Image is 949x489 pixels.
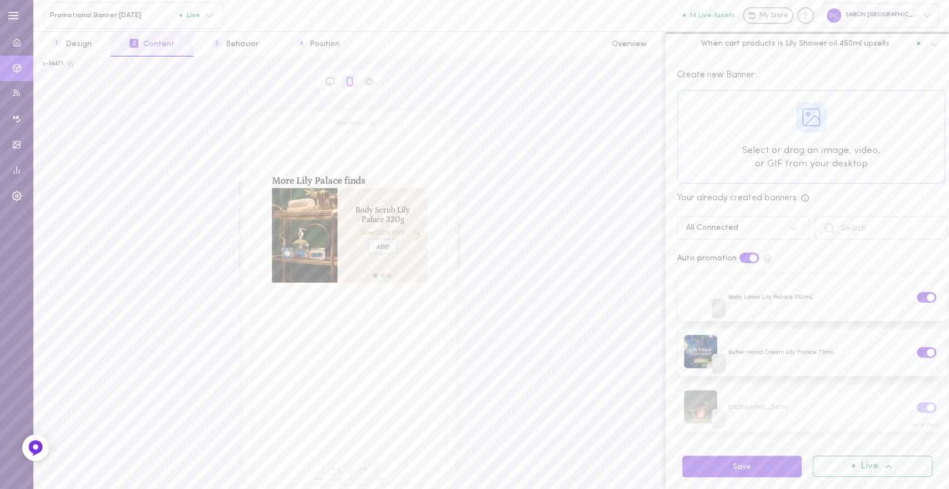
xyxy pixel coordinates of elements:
div: Right arrow [412,188,424,283]
span: Body Scrub Lily Palace 320g [343,205,421,225]
div: Create new Banner [677,68,945,82]
div: move to slide 3 [386,272,393,279]
button: 1Design [33,32,111,57]
div: Left arrow [276,188,287,283]
div: Auto promotion [674,255,739,263]
button: 2Content [111,32,193,57]
a: 14 Live Assets [683,12,743,19]
span: Live [180,12,200,19]
div: Out of stock [910,423,938,428]
span: Promotional Banner [DATE] [50,11,180,19]
button: 3Behavior [193,32,277,57]
div: imageButter Hand Cream Lily Palace 75mL [677,328,947,377]
span: 1 [52,39,61,48]
input: Search [815,216,947,240]
span: 3 [212,39,221,48]
button: 4Position [277,32,359,57]
span: 2 [130,39,138,48]
div: Knowledge center [797,7,814,24]
span: ADD [368,239,398,254]
span: Live [861,462,878,471]
div: Your already created banners [677,191,797,205]
div: Body Lotion Lily Palace 150mL [677,273,947,322]
a: My Store [743,7,793,24]
span: My Store [759,11,788,21]
div: Out of stockimage[GEOGRAPHIC_DATA] [677,383,947,432]
div: move to slide 1 [372,272,379,279]
button: Save [682,456,802,477]
span: Here, you can view all the banners created in your account. Activating a banner ensures it appear... [801,194,809,202]
div: move to slide 2 [379,272,386,279]
span: Auto promotion means that Dialogue will prioritize content units with the highest CTR. Disabling ... [762,253,773,261]
div: c-34471 [43,60,63,68]
span: When cart products is Lily Shower oil 450ml upsells [701,38,889,48]
span: Now 20% OFF [343,225,421,237]
div: Select or drag an image, video,or GIF from your desktop [677,90,945,184]
span: Redo [350,461,377,480]
div: All Connected [686,224,738,232]
div: SABON [GEOGRAPHIC_DATA] [822,3,938,27]
button: 14 Live Assets [683,12,735,19]
button: Overview [593,32,665,57]
span: 4 [296,39,305,48]
span: Undo [322,461,350,480]
button: Live [813,456,932,477]
h2: More Lily Palace finds [272,176,428,186]
img: Feedback Button [27,439,44,456]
